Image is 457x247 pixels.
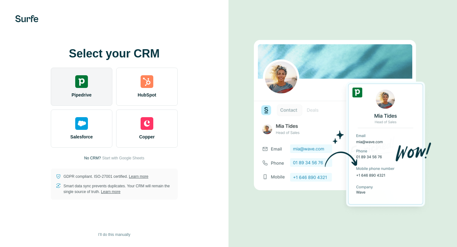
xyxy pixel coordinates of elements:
img: copper's logo [141,117,153,130]
p: GDPR compliant. ISO-27001 certified. [63,174,148,179]
button: I’ll do this manually [94,230,135,239]
img: pipedrive's logo [75,75,88,88]
span: Pipedrive [71,92,91,98]
h1: Select your CRM [51,47,178,60]
button: Start with Google Sheets [102,155,144,161]
img: Surfe's logo [15,15,38,22]
a: Learn more [129,174,148,179]
span: Salesforce [70,134,93,140]
span: Copper [139,134,155,140]
img: salesforce's logo [75,117,88,130]
span: HubSpot [138,92,156,98]
a: Learn more [101,190,120,194]
img: PIPEDRIVE image [254,29,432,218]
p: Smart data sync prevents duplicates. Your CRM will remain the single source of truth. [63,183,173,195]
img: hubspot's logo [141,75,153,88]
span: I’ll do this manually [98,232,130,237]
p: No CRM? [84,155,101,161]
